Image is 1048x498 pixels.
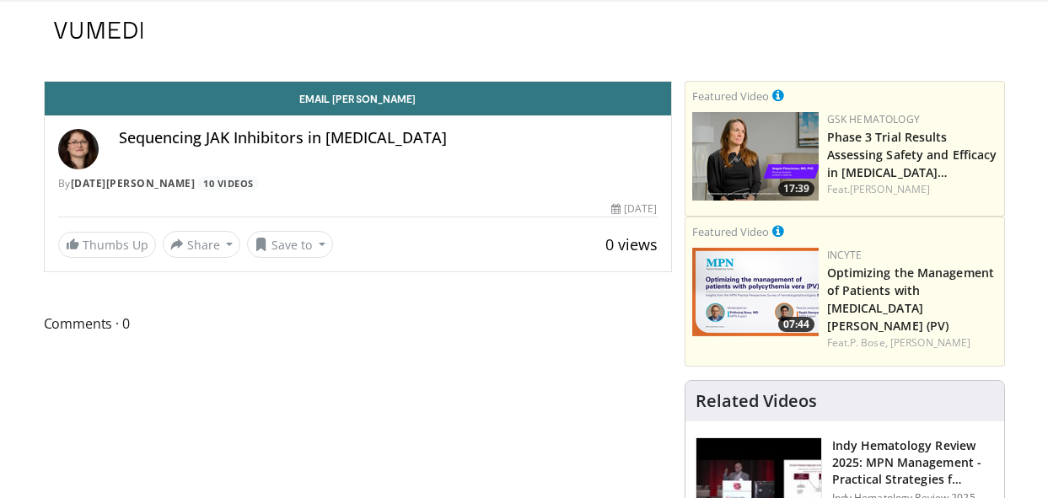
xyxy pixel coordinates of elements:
[247,231,333,258] button: Save to
[827,182,997,197] div: Feat.
[54,22,143,39] img: VuMedi Logo
[692,112,819,201] a: 17:39
[692,112,819,201] img: 300108ef-339e-4127-a4b7-c5f349e0f7e9.png.150x105_q85_crop-smart_upscale.png
[827,127,997,180] h3: Phase 3 Trial Results Assessing Safety and Efficacy in Myelofibrosis Patients
[605,234,658,254] span: 0 views
[827,248,863,262] a: Incyte
[832,437,994,488] h3: Indy Hematology Review 2025: MPN Management - Practical Strategies for ET, PV, and MF
[850,335,888,350] a: P. Bose,
[696,391,817,411] h4: Related Videos
[827,265,995,334] a: Optimizing the Management of Patients with [MEDICAL_DATA][PERSON_NAME] (PV)
[827,112,920,126] a: GSK Hematology
[827,335,997,351] div: Feat.
[119,129,658,147] h4: Sequencing JAK Inhibitors in [MEDICAL_DATA]
[58,232,156,258] a: Thumbs Up
[163,231,241,258] button: Share
[772,86,784,104] a: This is paid for by GSK Hematology
[772,222,784,240] a: This is paid for by Incyte
[692,248,819,336] img: b6962518-674a-496f-9814-4152d3874ecc.png.150x105_q85_crop-smart_upscale.png
[44,313,672,335] span: Comments 0
[198,176,260,190] a: 10 Videos
[827,129,997,180] a: Phase 3 Trial Results Assessing Safety and Efficacy in [MEDICAL_DATA]…
[778,181,814,196] span: 17:39
[850,182,930,196] a: [PERSON_NAME]
[45,82,671,115] a: Email [PERSON_NAME]
[58,129,99,169] img: Avatar
[71,176,196,190] a: [DATE][PERSON_NAME]
[58,176,658,191] div: By
[692,248,819,336] a: 07:44
[692,88,769,104] small: Featured Video
[778,317,814,332] span: 07:44
[692,224,769,239] small: Featured Video
[890,335,970,350] a: [PERSON_NAME]
[611,201,657,217] div: [DATE]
